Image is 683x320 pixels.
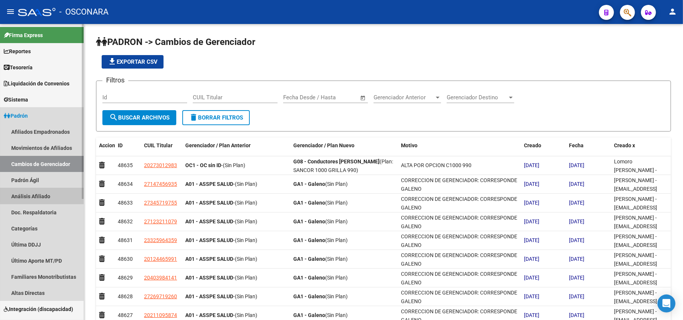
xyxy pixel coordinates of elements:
[614,196,657,219] span: [PERSON_NAME] - [EMAIL_ADDRESS][DOMAIN_NAME]
[614,252,657,275] span: [PERSON_NAME] - [EMAIL_ADDRESS][DOMAIN_NAME]
[614,215,657,238] span: [PERSON_NAME] - [EMAIL_ADDRESS][DOMAIN_NAME]
[185,312,233,318] strong: A01 - ASSPE SALUD
[657,295,675,313] div: Open Intercom Messenger
[4,47,31,55] span: Reportes
[144,275,177,281] span: 20403984141
[235,293,257,299] span: (Sin Plan)
[401,252,517,267] span: CORRECCION DE GERENCIADOR: CORRESPONDE GALENO
[293,293,325,299] strong: GA1 - Galeno
[524,162,539,168] span: [DATE]
[569,312,584,318] span: [DATE]
[108,58,158,65] span: Exportar CSV
[4,31,43,39] span: Firma Express
[185,200,257,206] span: -
[524,293,539,299] span: [DATE]
[185,142,251,148] span: Gerenciador / Plan Anterior
[109,114,170,121] span: Buscar Archivos
[235,256,257,262] span: (Sin Plan)
[325,200,348,206] span: (Sin Plan)
[521,138,566,162] datatable-header-cell: Creado
[293,275,325,281] strong: GA1 - Galeno
[182,138,290,162] datatable-header-cell: Gerenciador / Plan Anterior
[185,275,233,281] strong: A01 - ASSPE SALUD
[144,256,177,262] span: 20124465991
[524,218,539,224] span: [DATE]
[185,218,257,224] span: -
[6,7,15,16] mat-icon: menu
[325,237,348,243] span: (Sin Plan)
[118,256,133,262] span: 48630
[185,181,233,187] strong: A01 - ASSPE SALUD
[102,55,164,69] button: Exportar CSV
[293,256,325,262] strong: GA1 - Galeno
[401,142,417,148] span: Motivo
[325,181,348,187] span: (Sin Plan)
[235,312,257,318] span: (Sin Plan)
[144,200,177,206] span: 27345719755
[325,218,348,224] span: (Sin Plan)
[447,94,507,101] span: Gerenciador Destino
[569,256,584,262] span: [DATE]
[569,142,584,148] span: Fecha
[524,312,539,318] span: [DATE]
[283,94,308,101] input: Start date
[359,94,368,102] button: Open calendar
[401,290,517,304] span: CORRECCION DE GERENCIADOR: CORRESPONDE GALENO
[614,290,657,313] span: [PERSON_NAME] - [EMAIL_ADDRESS][DOMAIN_NAME]
[185,256,257,262] span: -
[569,200,584,206] span: [DATE]
[4,112,28,120] span: Padrón
[59,4,108,20] span: - OSCONARA
[185,275,257,281] span: -
[185,293,257,299] span: -
[185,256,233,262] strong: A01 - ASSPE SALUD
[185,237,233,243] strong: A01 - ASSPE SALUD
[293,200,325,206] strong: GA1 - Galeno
[235,275,257,281] span: (Sin Plan)
[102,110,176,125] button: Buscar Archivos
[325,256,348,262] span: (Sin Plan)
[185,200,233,206] strong: A01 - ASSPE SALUD
[569,237,584,243] span: [DATE]
[569,162,584,168] span: [DATE]
[325,293,348,299] span: (Sin Plan)
[182,110,250,125] button: Borrar Filtros
[144,312,177,318] span: 20211095874
[185,293,233,299] strong: A01 - ASSPE SALUD
[144,218,177,224] span: 27123211079
[118,293,133,299] span: 48628
[524,237,539,243] span: [DATE]
[374,94,434,101] span: Gerenciador Anterior
[118,237,133,243] span: 48631
[569,275,584,281] span: [DATE]
[118,142,123,148] span: ID
[401,177,517,192] span: CORRECCION DE GERENCIADOR: CORRESPONDE GALENO
[185,162,245,168] span: -
[524,256,539,262] span: [DATE]
[185,181,257,187] span: -
[99,142,115,148] span: Accion
[189,114,243,121] span: Borrar Filtros
[293,181,325,187] strong: GA1 - Galeno
[668,7,677,16] mat-icon: person
[401,162,471,168] span: ALTA POR OPCION C1000 990
[185,218,233,224] strong: A01 - ASSPE SALUD
[96,138,115,162] datatable-header-cell: Accion
[144,181,177,187] span: 27147456935
[118,218,133,224] span: 48632
[118,200,133,206] span: 48633
[118,162,133,168] span: 48635
[401,271,517,286] span: CORRECCION DE GERENCIADOR: CORRESPONDE GALENO
[4,96,28,104] span: Sistema
[4,63,33,72] span: Tesorería
[614,271,657,294] span: [PERSON_NAME] - [EMAIL_ADDRESS][DOMAIN_NAME]
[102,75,128,85] h3: Filtros
[185,237,257,243] span: -
[524,181,539,187] span: [DATE]
[524,275,539,281] span: [DATE]
[524,200,539,206] span: [DATE]
[614,177,657,200] span: [PERSON_NAME] - [EMAIL_ADDRESS][DOMAIN_NAME]
[235,200,257,206] span: (Sin Plan)
[401,196,517,211] span: CORRECCION DE GERENCIADOR: CORRESPONDE GALENO
[4,79,69,88] span: Liquidación de Convenios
